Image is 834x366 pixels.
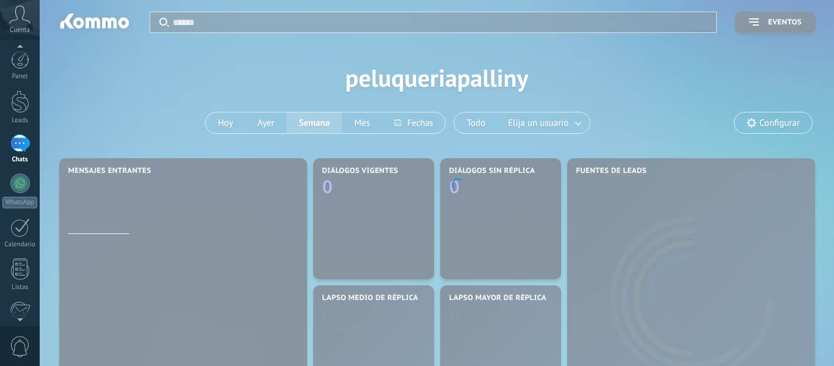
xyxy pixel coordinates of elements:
div: Panel [2,73,38,81]
div: WhatsApp [2,197,37,208]
div: Listas [2,284,38,291]
div: Leads [2,117,38,125]
span: Cuenta [10,26,30,34]
div: Calendario [2,241,38,249]
div: Chats [2,156,38,164]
